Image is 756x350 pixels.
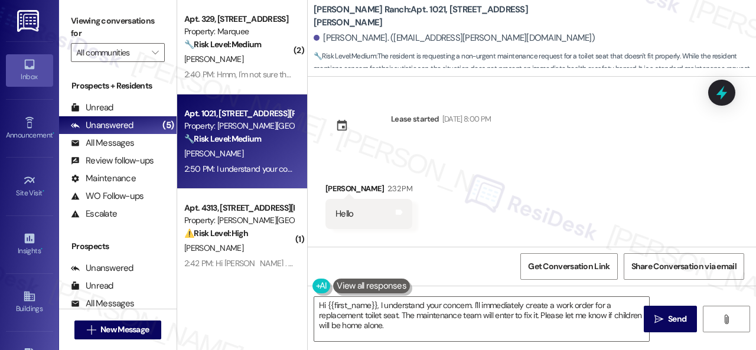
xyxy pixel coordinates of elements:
[184,148,243,159] span: [PERSON_NAME]
[152,48,158,57] i: 
[71,208,117,220] div: Escalate
[59,240,177,253] div: Prospects
[184,228,248,238] strong: ⚠️ Risk Level: High
[71,137,134,149] div: All Messages
[184,69,442,80] div: 2:40 PM: Hmm, I'm not sure the number I stepped away from my computer
[314,4,550,29] b: [PERSON_NAME] Ranch: Apt. 1021, [STREET_ADDRESS][PERSON_NAME]
[41,245,43,253] span: •
[74,320,162,339] button: New Message
[391,113,439,125] div: Lease started
[184,202,294,214] div: Apt. 4313, [STREET_ADDRESS][PERSON_NAME]
[528,260,610,273] span: Get Conversation Link
[184,120,294,132] div: Property: [PERSON_NAME][GEOGRAPHIC_DATA]
[184,25,294,38] div: Property: Marquee
[722,315,731,324] i: 
[71,297,134,310] div: All Messages
[314,50,756,88] span: : The resident is requesting a non-urgent maintenance request for a toilet seat that doesn't fit ...
[6,171,53,202] a: Site Visit •
[71,12,165,43] label: Viewing conversations for
[184,39,261,50] strong: 🔧 Risk Level: Medium
[314,297,649,341] textarea: To enrich screen reader interactions, please activate Accessibility in Grammarly extension settings
[624,253,744,280] button: Share Conversation via email
[71,262,133,274] div: Unanswered
[184,133,261,144] strong: 🔧 Risk Level: Medium
[654,315,663,324] i: 
[314,32,595,44] div: [PERSON_NAME]. ([EMAIL_ADDRESS][PERSON_NAME][DOMAIN_NAME])
[71,280,113,292] div: Unread
[668,313,686,325] span: Send
[43,187,44,195] span: •
[439,113,491,125] div: [DATE] 8:00 PM
[76,43,146,62] input: All communities
[53,129,54,138] span: •
[184,13,294,25] div: Apt. 329, [STREET_ADDRESS]
[6,228,53,260] a: Insights •
[100,323,149,336] span: New Message
[325,182,412,199] div: [PERSON_NAME]
[314,51,376,61] strong: 🔧 Risk Level: Medium
[644,306,697,332] button: Send
[71,119,133,132] div: Unanswered
[335,208,353,220] div: Hello
[71,190,144,202] div: WO Follow-ups
[384,182,412,195] div: 2:32 PM
[6,54,53,86] a: Inbox
[184,243,243,253] span: [PERSON_NAME]
[71,155,154,167] div: Review follow-ups
[71,172,136,185] div: Maintenance
[520,253,617,280] button: Get Conversation Link
[6,286,53,318] a: Buildings
[71,102,113,114] div: Unread
[17,10,41,32] img: ResiDesk Logo
[184,107,294,120] div: Apt. 1021, [STREET_ADDRESS][PERSON_NAME]
[631,260,737,273] span: Share Conversation via email
[184,214,294,227] div: Property: [PERSON_NAME][GEOGRAPHIC_DATA]
[59,80,177,92] div: Prospects + Residents
[159,116,177,135] div: (5)
[87,325,96,335] i: 
[184,54,243,64] span: [PERSON_NAME]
